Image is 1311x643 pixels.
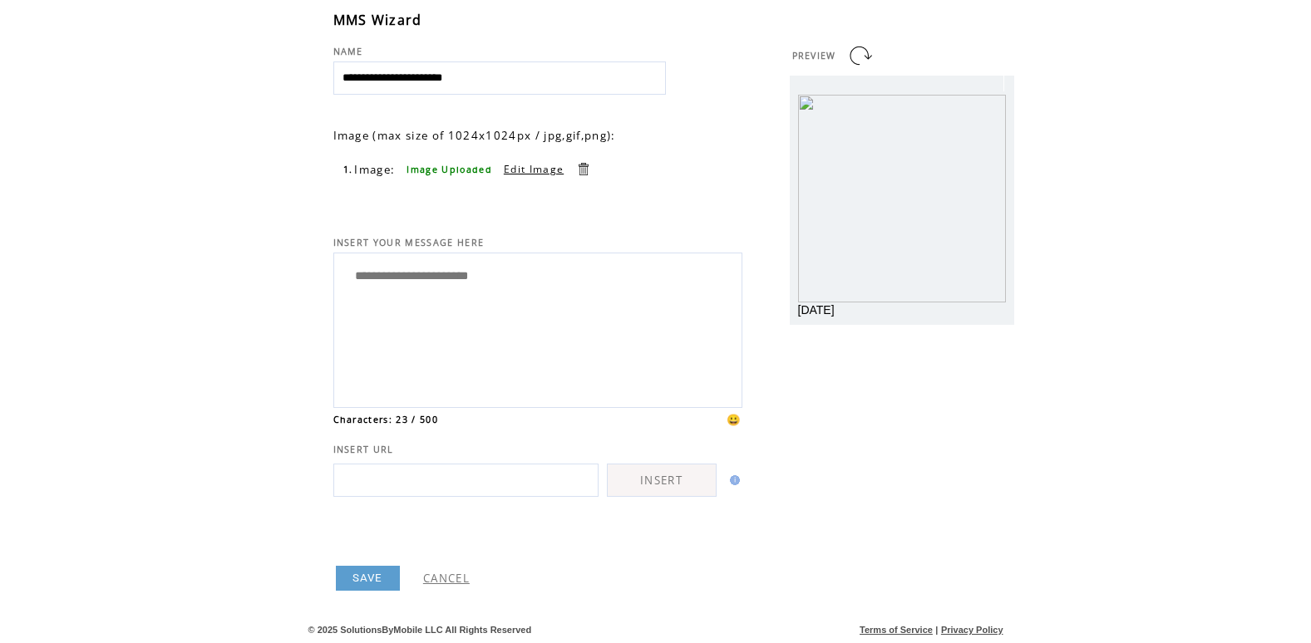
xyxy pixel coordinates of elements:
a: Privacy Policy [941,625,1003,635]
span: [DATE] [798,303,835,317]
a: CANCEL [423,571,470,586]
span: Image Uploaded [407,164,492,175]
span: MMS Wizard [333,11,422,29]
span: Image: [354,162,395,177]
span: INSERT YOUR MESSAGE HERE [333,237,485,248]
span: © 2025 SolutionsByMobile LLC All Rights Reserved [308,625,532,635]
span: INSERT URL [333,444,394,455]
a: Edit Image [504,162,564,176]
a: INSERT [607,464,717,497]
span: Image (max size of 1024x1024px / jpg,gif,png): [333,128,616,143]
span: PREVIEW [792,50,836,61]
span: NAME [333,46,363,57]
span: Characters: 23 / 500 [333,414,439,425]
span: 😀 [727,412,742,427]
span: 1. [343,164,353,175]
a: SAVE [336,566,400,591]
span: | [935,625,938,635]
img: help.gif [725,475,740,485]
a: Terms of Service [860,625,933,635]
a: Delete this item [575,161,591,177]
